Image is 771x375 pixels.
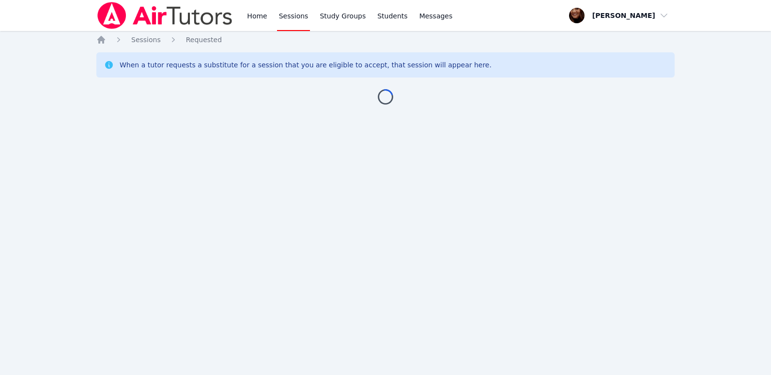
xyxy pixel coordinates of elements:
div: When a tutor requests a substitute for a session that you are eligible to accept, that session wi... [120,60,492,70]
a: Requested [186,35,222,45]
a: Sessions [131,35,161,45]
img: Air Tutors [96,2,233,29]
nav: Breadcrumb [96,35,675,45]
span: Messages [419,11,453,21]
span: Sessions [131,36,161,44]
span: Requested [186,36,222,44]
